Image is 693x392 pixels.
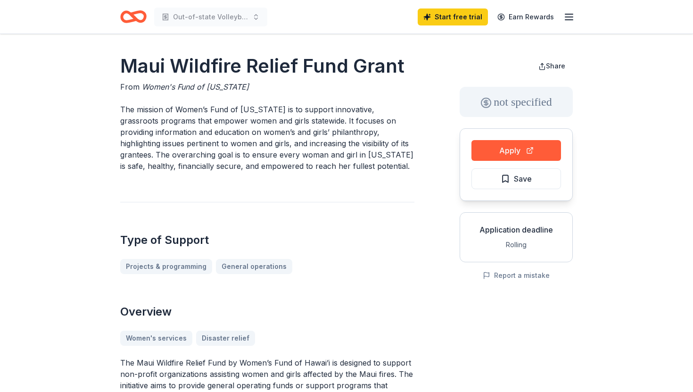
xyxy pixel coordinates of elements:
[546,62,565,70] span: Share
[154,8,267,26] button: Out-of-state Volleyball Tournament
[471,168,561,189] button: Save
[492,8,560,25] a: Earn Rewards
[468,224,565,235] div: Application deadline
[418,8,488,25] a: Start free trial
[120,304,414,319] h2: Overview
[120,6,147,28] a: Home
[120,81,414,92] div: From
[483,270,550,281] button: Report a mistake
[471,140,561,161] button: Apply
[120,233,414,248] h2: Type of Support
[531,57,573,75] button: Share
[468,239,565,250] div: Rolling
[120,104,414,172] p: The mission of Women’s Fund of [US_STATE] is to support innovative, grassroots programs that empo...
[120,259,212,274] a: Projects & programming
[173,11,248,23] span: Out-of-state Volleyball Tournament
[514,173,532,185] span: Save
[216,259,292,274] a: General operations
[142,82,249,92] span: Women's Fund of [US_STATE]
[120,53,414,79] h1: Maui Wildfire Relief Fund Grant
[460,87,573,117] div: not specified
